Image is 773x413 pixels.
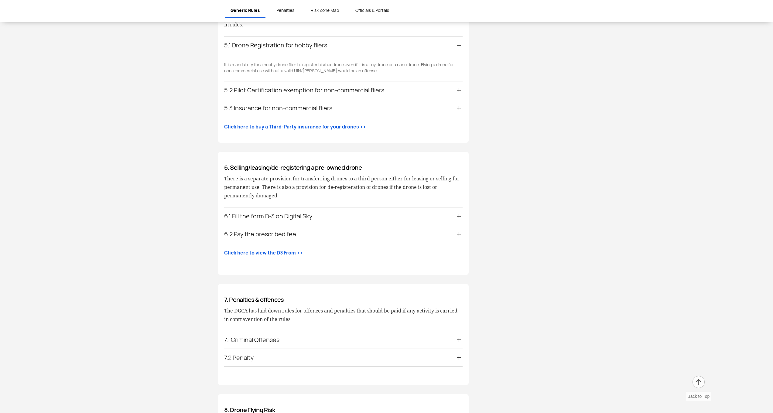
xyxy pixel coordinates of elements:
[224,296,463,303] h4: 7. Penalties & offences
[224,349,463,367] div: 7.2 Penalty
[224,123,366,131] a: Click here to buy a Third-Party insurance for your drones >>
[224,62,463,74] p: It is mandatory for a hobby drone flier to register his/her drone even if it is a toy drone or a ...
[225,4,265,18] a: Generic Rules
[271,4,300,17] a: Penalties
[224,207,463,225] div: 6.1 Fill the form D-3 on Digital Sky
[686,392,711,401] div: Back to Top
[224,225,463,243] div: 6.2 Pay the prescribed fee
[224,81,463,99] div: 5.2 Pilot Certification exemption for non-commercial fliers
[224,249,303,257] a: Click here to view the D3 From >>
[350,4,395,17] a: Officials & Portals
[224,164,463,171] h4: 6. Selling/leasing/de-registering a pre-owned drone
[224,331,463,349] div: 7.1 Criminal Offenses
[224,306,463,323] p: The DGCA has laid down rules for offences and penalties that should be paid if any activity is ca...
[692,375,705,389] img: ic_arrow-up.png
[224,36,463,54] div: 5.1 Drone Registration for hobby fliers
[224,174,463,200] p: There is a separate provision for transferring drones to a third person either for leasing or sel...
[224,99,463,117] div: 5.3 Insurance for non-commercial fliers
[305,4,344,17] a: Risk Zone Map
